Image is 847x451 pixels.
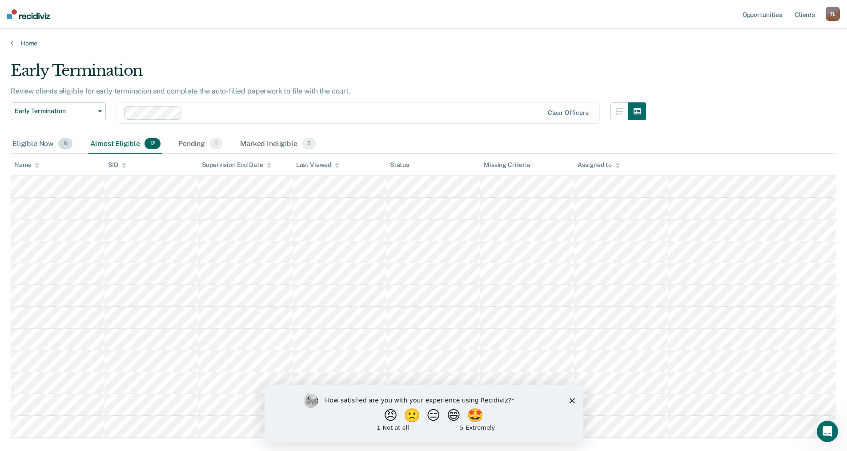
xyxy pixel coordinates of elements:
[7,9,50,19] img: Recidiviz
[826,7,840,21] button: TL
[296,161,339,169] div: Last Viewed
[238,134,318,154] div: Marked Ineligible5
[177,134,224,154] div: Pending1
[145,138,161,150] span: 12
[202,161,271,169] div: Supervision End Date
[578,161,619,169] div: Assigned to
[302,138,316,150] span: 5
[817,421,838,442] iframe: Intercom live chat
[14,161,39,169] div: Name
[58,138,72,150] span: 8
[390,161,409,169] div: Status
[15,107,95,115] span: Early Termination
[265,385,583,442] iframe: Survey by Kim from Recidiviz
[548,109,589,117] div: Clear officers
[88,134,162,154] div: Almost Eligible12
[209,138,222,150] span: 1
[11,134,74,154] div: Eligible Now8
[108,161,126,169] div: SID
[11,61,646,87] div: Early Termination
[826,7,840,21] div: T L
[11,39,836,47] a: Home
[11,102,106,120] button: Early Termination
[11,87,350,95] p: Review clients eligible for early termination and complete the auto-filled paperwork to file with...
[484,161,530,169] div: Missing Criteria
